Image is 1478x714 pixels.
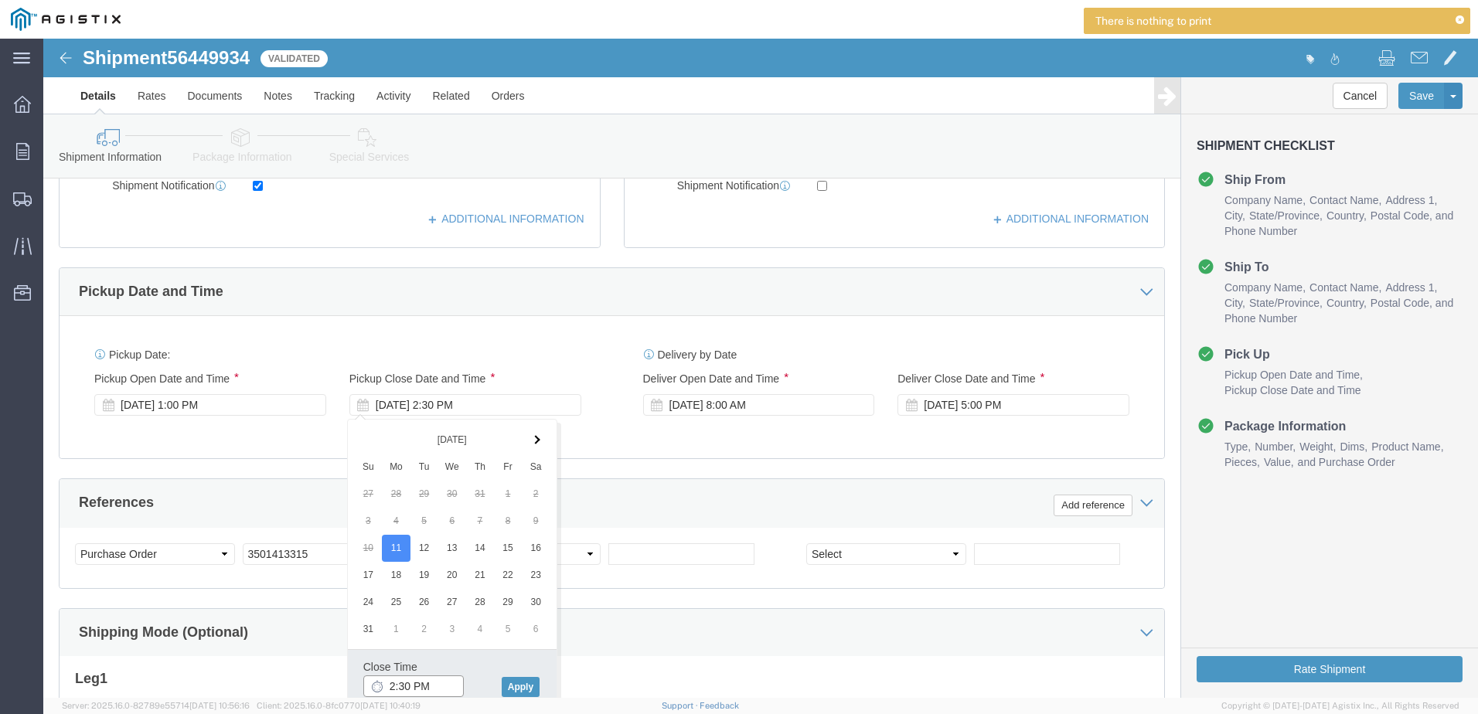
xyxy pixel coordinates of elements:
[62,701,250,710] span: Server: 2025.16.0-82789e55714
[11,8,121,31] img: logo
[189,701,250,710] span: [DATE] 10:56:16
[43,39,1478,698] iframe: FS Legacy Container
[360,701,421,710] span: [DATE] 10:40:19
[1221,699,1459,712] span: Copyright © [DATE]-[DATE] Agistix Inc., All Rights Reserved
[1095,13,1211,29] span: There is nothing to print
[257,701,421,710] span: Client: 2025.16.0-8fc0770
[662,701,700,710] a: Support
[700,701,739,710] a: Feedback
